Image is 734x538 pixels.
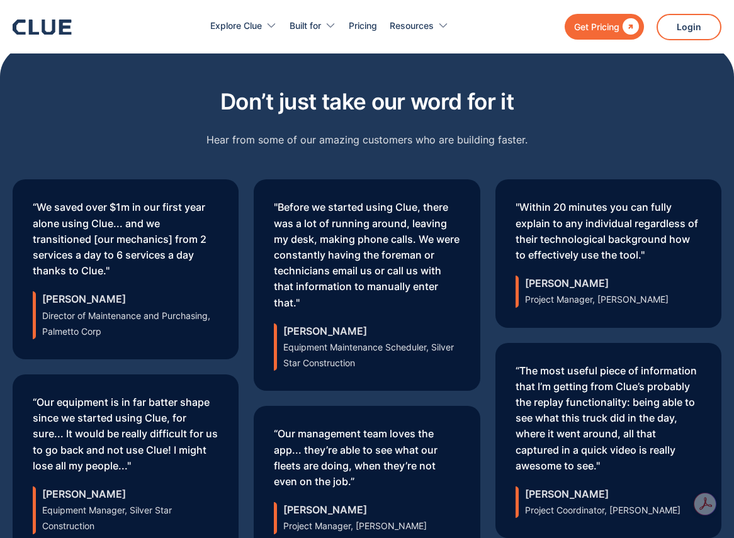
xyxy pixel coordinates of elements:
[525,276,669,291] div: [PERSON_NAME]
[42,486,218,502] div: [PERSON_NAME]
[42,308,218,339] div: Director of Maintenance and Purchasing, Palmetto Corp
[210,6,277,46] div: Explore Clue
[516,199,701,263] p: "Within 20 minutes you can fully explain to any individual regardless of their technological back...
[206,132,528,148] p: Hear from some of our amazing customers who are building faster.
[390,6,434,46] div: Resources
[283,502,427,518] div: [PERSON_NAME]
[525,291,669,307] div: Project Manager, [PERSON_NAME]
[42,502,218,534] div: Equipment Manager, Silver Star Construction
[290,6,321,46] div: Built for
[210,6,262,46] div: Explore Clue
[290,6,336,46] div: Built for
[574,19,619,35] div: Get Pricing
[283,518,427,534] div: Project Manager, [PERSON_NAME]
[33,199,218,279] p: “We saved over $1m in our first year alone using Clue... and we transitioned [our mechanics] from...
[220,89,514,114] h2: Don’t just take our word for it
[507,362,734,538] iframe: Chat Widget
[390,6,449,46] div: Resources
[274,426,460,490] p: “Our management team loves the app... they’re able to see what our fleets are doing, when they’re...
[283,323,460,339] div: [PERSON_NAME]
[283,339,460,371] div: Equipment Maintenance Scheduler, Silver Star Construction
[33,395,218,474] p: “Our equipment is in far batter shape since we started using Clue, for sure... It would be really...
[619,19,639,35] div: 
[42,291,218,307] div: [PERSON_NAME]
[565,14,644,40] a: Get Pricing
[349,6,377,46] a: Pricing
[274,199,460,310] p: "Before we started using Clue, there was a lot of running around, leaving my desk, making phone c...
[657,14,721,40] a: Login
